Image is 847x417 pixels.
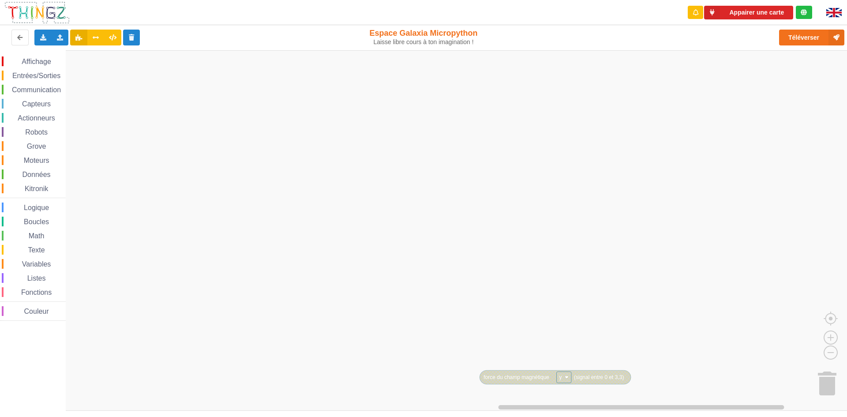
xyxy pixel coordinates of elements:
[350,38,498,46] div: Laisse libre cours à ton imagination !
[24,128,49,136] span: Robots
[779,30,844,45] button: Téléverser
[22,218,50,225] span: Boucles
[796,6,812,19] div: Tu es connecté au serveur de création de Thingz
[483,374,549,380] text: force du champ magnétique
[26,274,47,282] span: Listes
[22,204,50,211] span: Logique
[23,185,49,192] span: Kitronik
[4,1,70,24] img: thingz_logo.png
[23,308,50,315] span: Couleur
[20,289,53,296] span: Fonctions
[574,374,624,380] text: (signal entre 0 et 3,3)
[21,260,52,268] span: Variables
[350,28,498,46] div: Espace Galaxia Micropython
[21,100,52,108] span: Capteurs
[704,6,793,19] button: Appairer une carte
[826,8,842,17] img: gb.png
[559,374,562,380] text: y
[16,114,56,122] span: Actionneurs
[27,232,46,240] span: Math
[26,246,46,254] span: Texte
[21,171,52,178] span: Données
[20,58,52,65] span: Affichage
[11,72,62,79] span: Entrées/Sorties
[11,86,62,94] span: Communication
[26,143,48,150] span: Grove
[22,157,51,164] span: Moteurs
